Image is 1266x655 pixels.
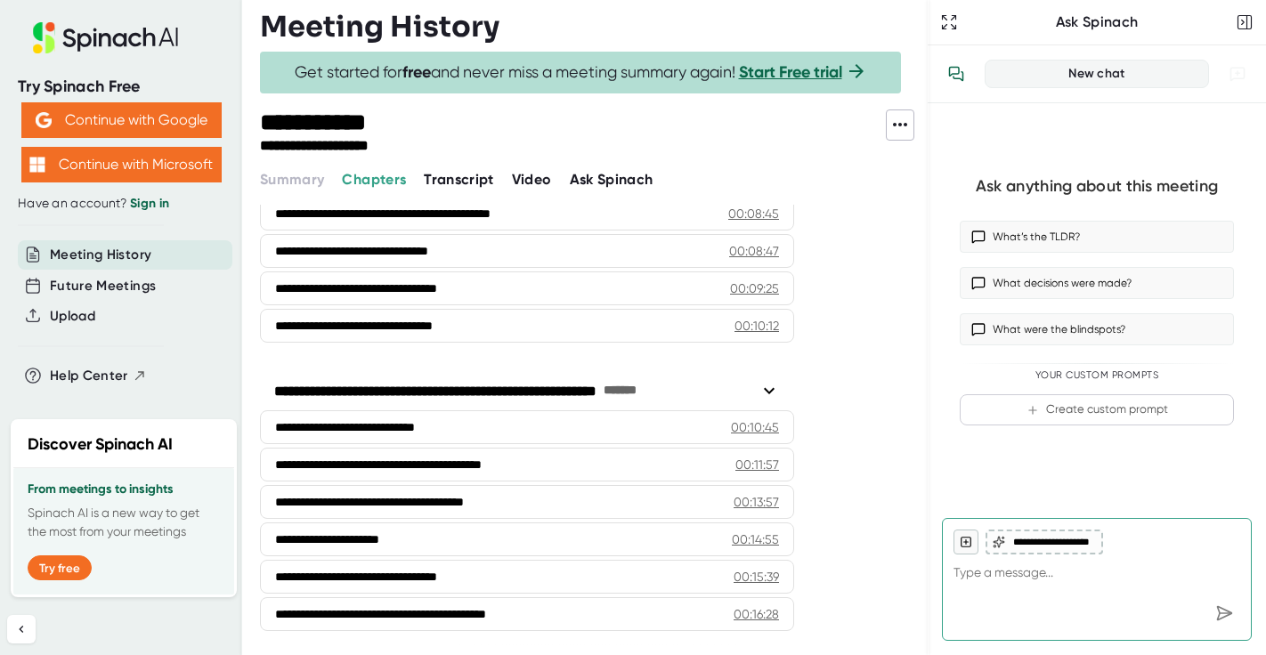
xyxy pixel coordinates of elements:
button: Ask Spinach [570,169,653,190]
h3: From meetings to insights [28,482,220,497]
a: Start Free trial [739,62,842,82]
div: 00:09:25 [730,279,779,297]
div: 00:10:45 [731,418,779,436]
button: Chapters [342,169,406,190]
button: Meeting History [50,245,151,265]
span: Help Center [50,366,128,386]
button: Continue with Google [21,102,222,138]
button: What decisions were made? [960,267,1234,299]
button: View conversation history [938,56,974,92]
div: 00:08:47 [729,242,779,260]
div: 00:15:39 [734,568,779,586]
button: Expand to Ask Spinach page [937,10,962,35]
span: Summary [260,171,324,188]
div: 00:08:45 [728,205,779,222]
button: What were the blindspots? [960,313,1234,345]
div: Ask Spinach [962,13,1232,31]
div: Ask anything about this meeting [976,176,1218,197]
button: Close conversation sidebar [1232,10,1257,35]
p: Spinach AI is a new way to get the most from your meetings [28,504,220,541]
div: Send message [1208,597,1240,629]
img: Aehbyd4JwY73AAAAAElFTkSuQmCC [36,112,52,128]
button: Collapse sidebar [7,615,36,643]
div: 00:16:28 [734,605,779,623]
button: Future Meetings [50,276,156,296]
h2: Discover Spinach AI [28,433,173,457]
h3: Meeting History [260,10,499,44]
button: Video [512,169,552,190]
div: 00:10:12 [734,317,779,335]
button: What’s the TLDR? [960,221,1234,253]
button: Transcript [424,169,494,190]
div: New chat [996,66,1197,82]
button: Create custom prompt [960,394,1234,425]
div: Your Custom Prompts [960,369,1234,382]
div: 00:14:55 [732,530,779,548]
button: Upload [50,306,95,327]
button: Help Center [50,366,147,386]
div: 00:13:57 [734,493,779,511]
a: Sign in [130,196,169,211]
button: Summary [260,169,324,190]
span: Ask Spinach [570,171,653,188]
div: Try Spinach Free [18,77,224,97]
span: Video [512,171,552,188]
span: Chapters [342,171,406,188]
span: Get started for and never miss a meeting summary again! [295,62,867,83]
span: Transcript [424,171,494,188]
div: 00:11:57 [735,456,779,473]
div: Have an account? [18,196,224,212]
button: Try free [28,555,92,580]
button: Continue with Microsoft [21,147,222,182]
b: free [402,62,431,82]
